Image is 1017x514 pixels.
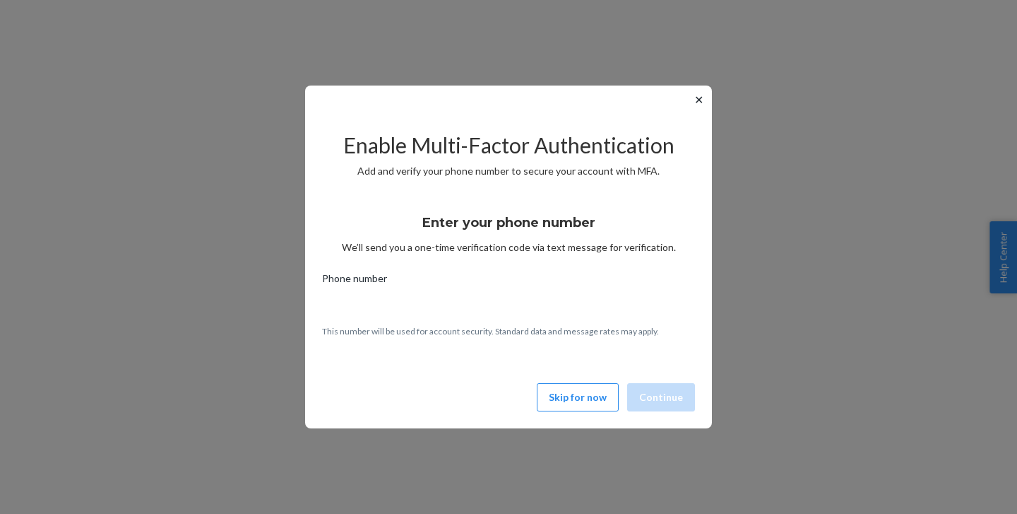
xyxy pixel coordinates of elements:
p: Add and verify your phone number to secure your account with MFA. [322,164,695,178]
button: Skip for now [537,383,619,411]
button: Continue [627,383,695,411]
span: Phone number [322,271,387,291]
h3: Enter your phone number [422,214,595,232]
button: ✕ [691,91,706,108]
h2: Enable Multi-Factor Authentication [322,134,695,157]
div: We’ll send you a one-time verification code via text message for verification. [322,202,695,255]
p: This number will be used for account security. Standard data and message rates may apply. [322,325,695,337]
